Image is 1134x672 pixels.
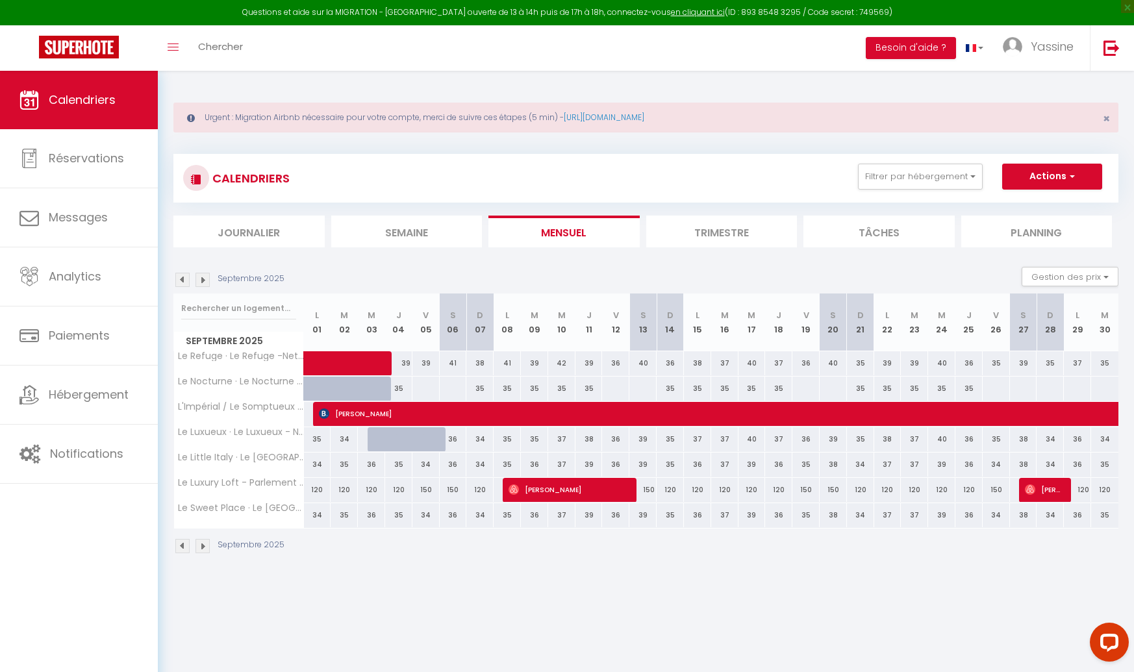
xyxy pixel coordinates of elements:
div: 120 [358,478,385,502]
div: 37 [901,453,928,477]
abbr: M [531,309,538,321]
abbr: S [450,309,456,321]
div: 38 [575,427,603,451]
abbr: D [1047,309,1053,321]
th: 05 [412,293,440,351]
div: 37 [874,503,901,527]
li: Journalier [173,216,325,247]
div: 150 [412,478,440,502]
div: 38 [1010,503,1037,527]
div: 34 [304,453,331,477]
div: 35 [575,377,603,401]
div: 35 [385,377,412,401]
div: 39 [928,453,955,477]
span: L'Impérial / Le Somptueux -Netflix |WIFI I Centre -Confort & Cosy [176,402,306,412]
div: 120 [385,478,412,502]
div: 35 [521,377,548,401]
img: Super Booking [39,36,119,58]
div: 35 [548,377,575,401]
div: 35 [657,453,684,477]
th: 09 [521,293,548,351]
h3: CALENDRIERS [209,164,290,193]
div: 38 [820,503,847,527]
div: 40 [820,351,847,375]
div: 35 [847,427,874,451]
span: Hébergement [49,386,129,403]
div: 37 [711,453,738,477]
abbr: M [340,309,348,321]
li: Semaine [331,216,483,247]
div: 35 [494,503,521,527]
div: 35 [792,503,820,527]
div: 35 [1091,351,1118,375]
div: 35 [684,377,711,401]
div: 34 [983,503,1010,527]
span: Le Luxury Loft - Parlement EU l Parking l Netflix [176,478,306,488]
div: 41 [494,351,521,375]
div: 35 [385,503,412,527]
abbr: L [505,309,509,321]
th: 24 [928,293,955,351]
th: 19 [792,293,820,351]
abbr: V [423,309,429,321]
div: 39 [575,351,603,375]
div: 120 [955,478,983,502]
div: 40 [738,351,766,375]
div: 34 [466,453,494,477]
th: 28 [1037,293,1064,351]
th: 22 [874,293,901,351]
div: 34 [304,503,331,527]
div: 36 [792,351,820,375]
div: 36 [358,503,385,527]
div: 37 [711,427,738,451]
div: Urgent : Migration Airbnb nécessaire pour votre compte, merci de suivre ces étapes (5 min) - [173,103,1118,132]
div: 37 [711,503,738,527]
th: 10 [548,293,575,351]
div: 34 [412,453,440,477]
div: 35 [738,377,766,401]
th: 16 [711,293,738,351]
div: 36 [1064,503,1091,527]
abbr: M [938,309,946,321]
div: 37 [765,351,792,375]
div: 120 [765,478,792,502]
div: 35 [765,377,792,401]
div: 39 [629,427,657,451]
input: Rechercher un logement... [181,297,296,320]
div: 36 [765,503,792,527]
div: 120 [466,478,494,502]
div: 120 [928,478,955,502]
div: 120 [331,478,358,502]
div: 36 [684,453,711,477]
div: 150 [820,478,847,502]
div: 150 [440,478,467,502]
abbr: V [993,309,999,321]
div: 39 [412,351,440,375]
abbr: D [667,309,674,321]
div: 34 [1037,427,1064,451]
div: 120 [304,478,331,502]
div: 39 [874,351,901,375]
div: 39 [738,503,766,527]
abbr: J [396,309,401,321]
div: 120 [1091,478,1118,502]
div: 41 [440,351,467,375]
div: 35 [955,377,983,401]
div: 39 [629,503,657,527]
div: 35 [1091,503,1118,527]
p: Septembre 2025 [218,539,284,551]
div: 36 [602,351,629,375]
div: 34 [983,453,1010,477]
div: 39 [901,351,928,375]
div: 34 [466,427,494,451]
div: 35 [304,427,331,451]
div: 37 [1064,351,1091,375]
div: 120 [901,478,928,502]
div: 38 [820,453,847,477]
div: 35 [847,351,874,375]
div: 37 [874,453,901,477]
div: 38 [684,351,711,375]
button: Besoin d'aide ? [866,37,956,59]
div: 39 [575,503,603,527]
span: Le Sweet Place · Le [GEOGRAPHIC_DATA]-Parking |WIFI| Netflix-Confort&Cosy [176,503,306,513]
